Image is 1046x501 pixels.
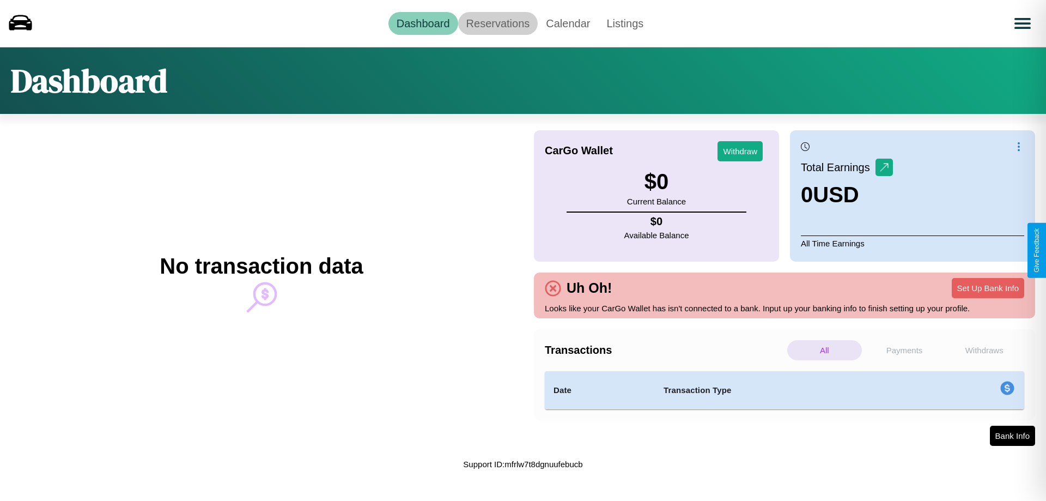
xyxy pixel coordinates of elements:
h4: Date [554,384,646,397]
p: Looks like your CarGo Wallet has isn't connected to a bank. Input up your banking info to finish ... [545,301,1024,316]
p: Support ID: mfrlw7t8dgnuufebucb [463,457,582,472]
h1: Dashboard [11,58,167,103]
a: Reservations [458,12,538,35]
button: Withdraw [717,141,763,161]
h3: $ 0 [627,170,686,194]
button: Bank Info [990,426,1035,446]
a: Calendar [538,12,598,35]
p: Current Balance [627,194,686,209]
h4: CarGo Wallet [545,144,613,157]
p: Available Balance [624,228,689,243]
a: Listings [598,12,652,35]
p: Payments [867,340,942,360]
p: All [787,340,862,360]
table: simple table [545,371,1024,409]
a: Dashboard [388,12,458,35]
button: Open menu [1007,8,1038,39]
h4: Transactions [545,344,784,357]
h3: 0 USD [801,183,893,207]
p: Withdraws [947,340,1021,360]
p: All Time Earnings [801,236,1024,251]
div: Give Feedback [1033,228,1041,273]
button: Set Up Bank Info [952,278,1024,298]
h4: Transaction Type [664,384,911,397]
h4: $ 0 [624,215,689,228]
h2: No transaction data [160,254,363,279]
h4: Uh Oh! [561,280,617,296]
p: Total Earnings [801,158,875,177]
